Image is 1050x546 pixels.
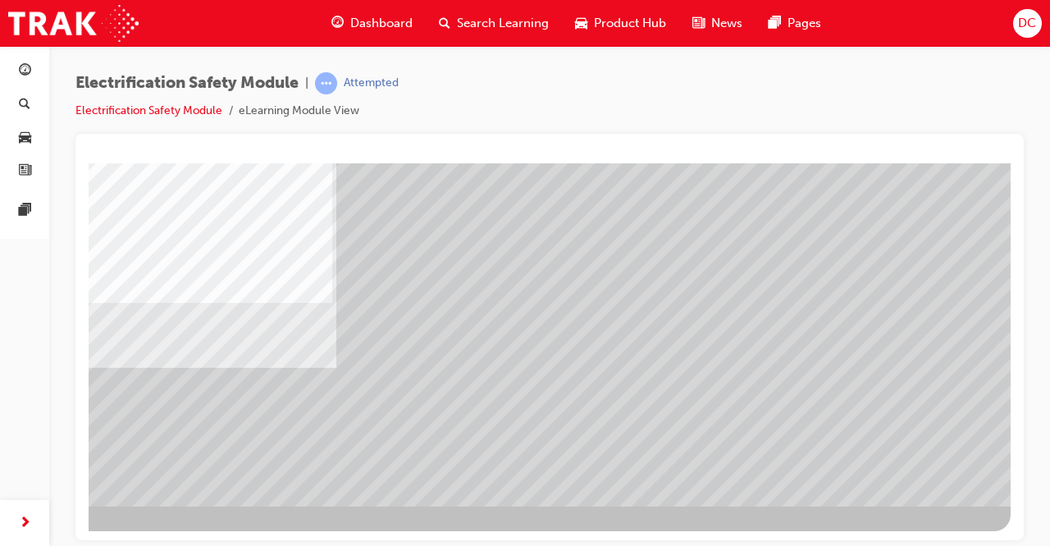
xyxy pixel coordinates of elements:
span: News [711,14,742,33]
span: car-icon [19,131,31,145]
span: | [305,74,308,93]
span: guage-icon [331,13,344,34]
button: DC [1013,9,1042,38]
span: search-icon [439,13,450,34]
a: car-iconProduct Hub [562,7,679,40]
span: Product Hub [594,14,666,33]
span: pages-icon [19,204,31,218]
span: learningRecordVerb_ATTEMPT-icon [315,72,337,94]
a: Electrification Safety Module [75,103,222,117]
img: Trak [8,5,139,42]
a: search-iconSearch Learning [426,7,562,40]
span: news-icon [19,164,31,179]
li: eLearning Module View [239,102,359,121]
span: Dashboard [350,14,413,33]
a: pages-iconPages [756,7,834,40]
span: pages-icon [769,13,781,34]
span: guage-icon [19,64,31,79]
a: news-iconNews [679,7,756,40]
a: guage-iconDashboard [318,7,426,40]
span: news-icon [692,13,705,34]
span: car-icon [575,13,587,34]
span: next-icon [19,513,31,534]
span: DC [1018,14,1036,33]
span: search-icon [19,98,30,112]
span: Electrification Safety Module [75,74,299,93]
span: Search Learning [457,14,549,33]
div: Attempted [344,76,399,91]
span: Pages [787,14,821,33]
